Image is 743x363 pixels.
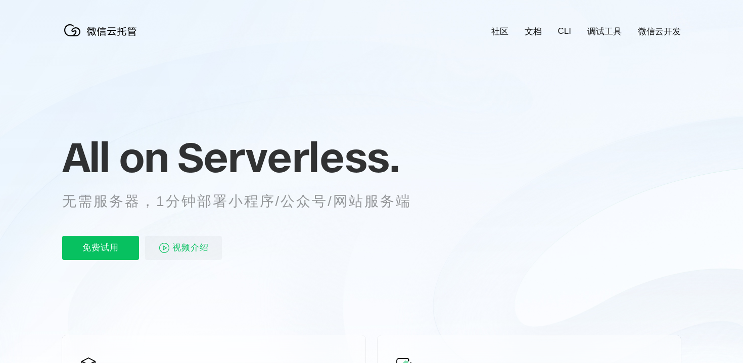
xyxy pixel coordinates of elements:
a: 社区 [491,26,508,37]
a: 微信云托管 [62,33,143,42]
a: 文档 [525,26,542,37]
a: CLI [558,26,571,36]
a: 微信云开发 [638,26,681,37]
span: 视频介绍 [172,236,209,260]
span: Serverless. [177,132,399,182]
img: 微信云托管 [62,20,143,40]
p: 免费试用 [62,236,139,260]
span: All on [62,132,168,182]
p: 无需服务器，1分钟部署小程序/公众号/网站服务端 [62,191,430,212]
a: 调试工具 [587,26,622,37]
img: video_play.svg [158,242,170,254]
